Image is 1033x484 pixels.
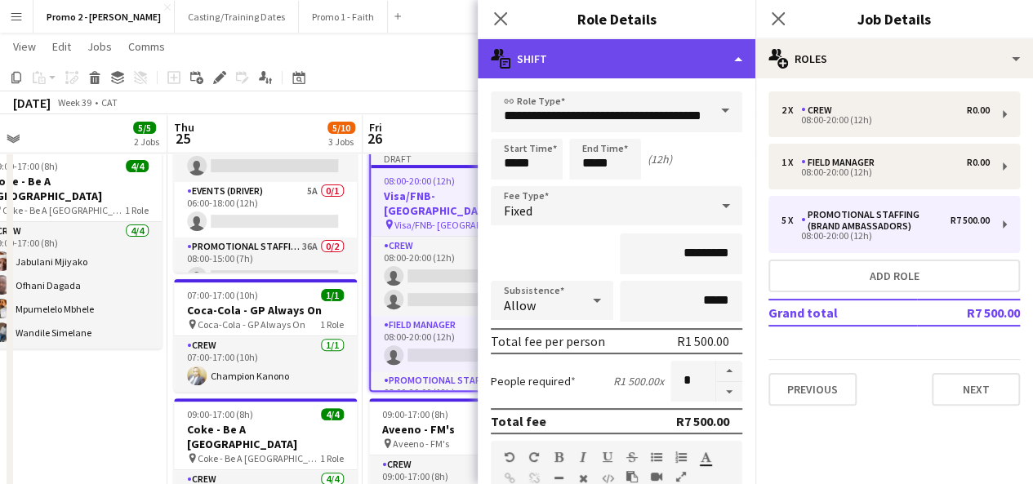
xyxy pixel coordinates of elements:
span: 5/10 [327,122,355,134]
span: Edit [52,39,71,54]
button: Bold [553,451,564,464]
button: Redo [528,451,540,464]
button: Italic [577,451,589,464]
div: Shift [478,39,755,78]
a: Edit [46,36,78,57]
span: Coke - Be A [GEOGRAPHIC_DATA] [198,452,320,464]
span: Aveeno - FM's [393,437,449,450]
div: 08:00-20:00 (12h) [781,232,990,240]
h3: Job Details [755,8,1033,29]
span: 1/1 [321,289,344,301]
div: R1 500.00 x [613,374,664,389]
a: Comms [122,36,171,57]
app-card-role: Events (Driver)5A0/106:00-18:00 (12h) [174,182,357,238]
div: Draft [371,152,550,165]
td: Grand total [768,300,917,326]
h3: Coca-Cola - GP Always On [174,303,357,317]
div: R7 500.00 [951,215,990,226]
div: Promotional Staffing (Brand Ambassadors) [801,209,951,232]
div: 2 Jobs [134,135,159,148]
button: Casting/Training Dates [175,1,299,33]
div: 08:00-20:00 (12h) [781,116,990,124]
button: Text Color [700,451,711,464]
div: Total fee [491,413,546,429]
span: 09:00-17:00 (8h) [187,408,253,420]
span: Allow [504,297,536,313]
span: Week 39 [54,96,95,109]
span: 1 Role [125,204,149,216]
span: Fri [369,120,382,135]
div: CAT [101,96,118,109]
button: Ordered List [675,451,687,464]
span: 08:00-20:00 (12h) [384,175,455,187]
span: 25 [171,129,194,148]
app-job-card: Draft08:00-20:00 (12h)0/8Visa/FNB- [GEOGRAPHIC_DATA] Visa/FNB- [GEOGRAPHIC_DATA]3 RolesCrew0/208:... [369,150,552,392]
button: Promo 1 - Faith [299,1,388,33]
button: Undo [504,451,515,464]
div: Crew [801,104,839,116]
button: Unordered List [651,451,662,464]
div: 08:00-20:00 (12h) [781,168,990,176]
td: R7 500.00 [917,300,1020,326]
div: 5 x [781,215,801,226]
div: Field Manager [801,157,881,168]
app-card-role: Promotional Staffing (Brand Ambassadors)36A0/208:00-15:00 (7h) [174,238,357,317]
span: 5/5 [133,122,156,134]
app-card-role: Field Manager0/108:00-20:00 (12h) [371,316,550,371]
label: People required [491,374,576,389]
app-card-role: Crew1/107:00-17:00 (10h)Champion Kanono [174,336,357,392]
span: Thu [174,120,194,135]
button: Next [932,373,1020,406]
span: 26 [367,129,382,148]
app-job-card: 07:00-17:00 (10h)1/1Coca-Cola - GP Always On Coca-Cola - GP Always On1 RoleCrew1/107:00-17:00 (10... [174,279,357,392]
h3: Role Details [478,8,755,29]
h3: Aveeno - FM's [369,422,552,437]
button: Paste as plain text [626,470,638,483]
div: R0.00 [967,104,990,116]
div: R7 500.00 [676,413,729,429]
div: R0.00 [967,157,990,168]
span: View [13,39,36,54]
div: (12h) [648,152,672,167]
button: Previous [768,373,857,406]
button: Strikethrough [626,451,638,464]
div: Total fee per person [491,333,605,349]
button: Underline [602,451,613,464]
div: 3 Jobs [328,135,354,148]
div: [DATE] [13,95,51,111]
div: R1 500.00 [677,333,729,349]
div: Roles [755,39,1033,78]
span: Visa/FNB- [GEOGRAPHIC_DATA] [394,219,510,231]
h3: Visa/FNB- [GEOGRAPHIC_DATA] [371,189,550,218]
span: 4/4 [321,408,344,420]
span: 1 Role [320,318,344,331]
span: Fixed [504,202,532,219]
button: Increase [716,361,742,382]
h3: Coke - Be A [GEOGRAPHIC_DATA] [174,422,357,451]
span: 4/4 [126,160,149,172]
span: Coca-Cola - GP Always On [198,318,305,331]
span: Coke - Be A [GEOGRAPHIC_DATA] [2,204,125,216]
button: Add role [768,260,1020,292]
span: 09:00-17:00 (8h) [382,408,448,420]
button: Promo 2 - [PERSON_NAME] [33,1,175,33]
app-card-role: Crew0/208:00-20:00 (12h) [371,237,550,316]
span: 1 Role [320,452,344,464]
span: Jobs [87,39,112,54]
button: Insert video [651,470,662,483]
a: View [7,36,42,57]
span: 07:00-17:00 (10h) [187,289,258,301]
span: Comms [128,39,165,54]
a: Jobs [81,36,118,57]
div: 1 x [781,157,801,168]
button: Decrease [716,382,742,402]
div: 2 x [781,104,801,116]
button: Fullscreen [675,470,687,483]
